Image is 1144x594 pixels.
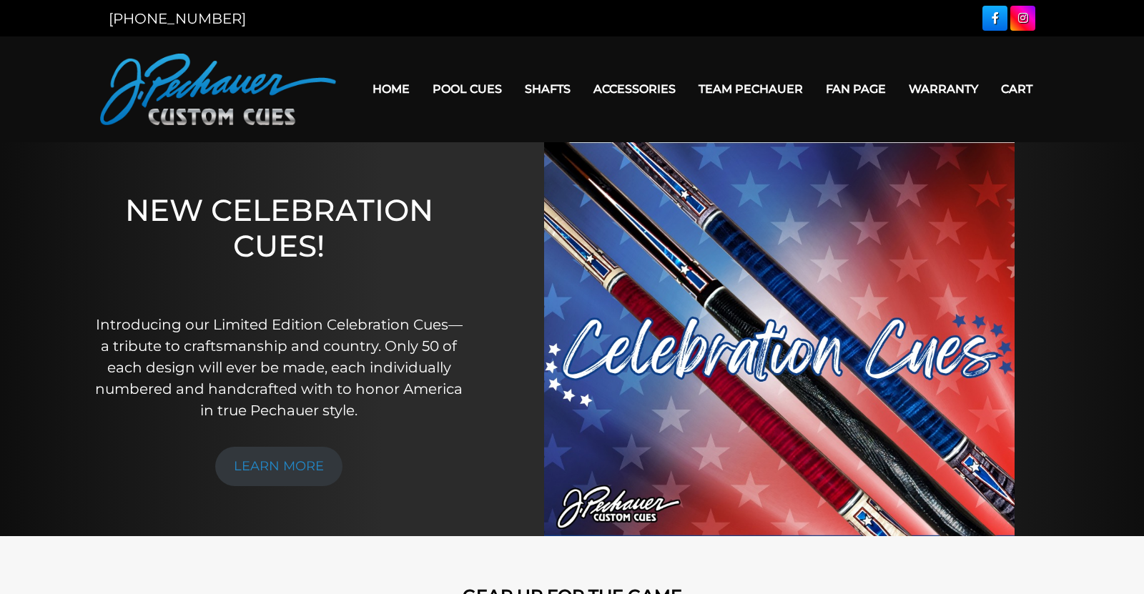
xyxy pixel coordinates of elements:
img: Pechauer Custom Cues [100,54,336,125]
a: Pool Cues [421,71,513,107]
h1: NEW CELEBRATION CUES! [93,192,465,294]
a: Warranty [897,71,990,107]
a: [PHONE_NUMBER] [109,10,246,27]
a: Cart [990,71,1044,107]
a: Accessories [582,71,687,107]
p: Introducing our Limited Edition Celebration Cues—a tribute to craftsmanship and country. Only 50 ... [93,314,465,421]
a: Home [361,71,421,107]
a: Shafts [513,71,582,107]
a: LEARN MORE [215,447,342,486]
a: Team Pechauer [687,71,814,107]
a: Fan Page [814,71,897,107]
